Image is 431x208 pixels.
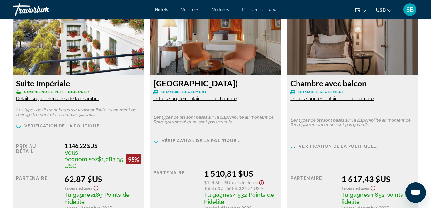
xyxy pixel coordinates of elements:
[65,149,98,163] span: Vous économisez
[65,185,92,191] span: Taxes incluses
[204,180,230,185] span: $144.60 USD
[258,178,265,186] button: Afficher l’avis de non-responsabilité sur les taxes et les frais
[24,90,89,94] span: Comprend le petit-déjeuner
[162,139,241,143] span: Vérification de la politique...
[65,191,130,205] span: 189 Points de Fidélité
[155,7,168,12] a: Hôtels
[290,78,366,88] font: Chambre avec balcon
[153,115,278,124] p: Les types de lits sont basés sur la disponibilité au moment de l’enregistrement et ne sont pas ga...
[204,191,274,205] span: 4 532 Points de Fidélité
[298,90,344,94] span: Chambre seulement
[126,154,141,164] div: 95%
[16,78,70,88] font: Suite Impériale
[204,191,233,198] span: Tu gagnes
[341,191,370,198] span: Tu gagnes
[401,3,418,16] button: Menu utilisateur
[204,169,253,178] font: 1 510,81 $US
[24,124,103,128] span: Vérification de la politique...
[369,184,377,191] button: Afficher l’avis de non-responsabilité sur les taxes et les frais
[230,180,258,185] span: Taxes incluses
[355,5,366,15] button: Changer la langue
[65,156,123,169] span: $1,083.35 USD
[16,96,99,101] span: Détails supplémentaires de la chambre
[376,8,386,13] span: USD
[65,191,93,198] span: Tu gagnes
[65,142,141,149] div: 1 146,22 $US
[153,96,237,101] span: Détails supplémentaires de la chambre
[269,4,276,15] button: Éléments de navigation supplémentaires
[290,118,415,127] p: Les types de lits sont basés sur la disponibilité au moment de l’enregistrement et ne sont pas ga...
[16,108,141,117] p: Les types de lits sont basés sur la disponibilité au moment de l’enregistrement et ne sont pas ga...
[290,96,374,101] span: Détails supplémentaires de la chambre
[406,6,414,13] span: SB
[341,174,390,184] font: 1 617,43 $US
[355,8,360,13] span: Fr
[16,142,60,169] div: Prix au détail
[161,90,207,94] span: Chambre seulement
[341,185,369,191] span: Taxes incluses
[13,1,77,18] a: Travorium
[376,5,392,15] button: Changer de devise
[204,186,278,191] div: : $26.71 USD
[299,144,378,148] span: Vérification de la politique...
[65,174,102,184] font: 62,87 $US
[341,191,412,205] span: 4 852 points de fidélité
[405,182,426,203] iframe: Bouton de lancement de la fenêtre de messagerie
[153,78,238,88] font: [GEOGRAPHIC_DATA])
[242,7,263,12] a: Croisières
[212,7,229,12] a: Voitures
[204,186,237,191] span: Total dû à l’hôtel
[92,184,100,191] button: Afficher l’avis de non-responsabilité sur les taxes et les frais
[181,7,199,12] a: Volumes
